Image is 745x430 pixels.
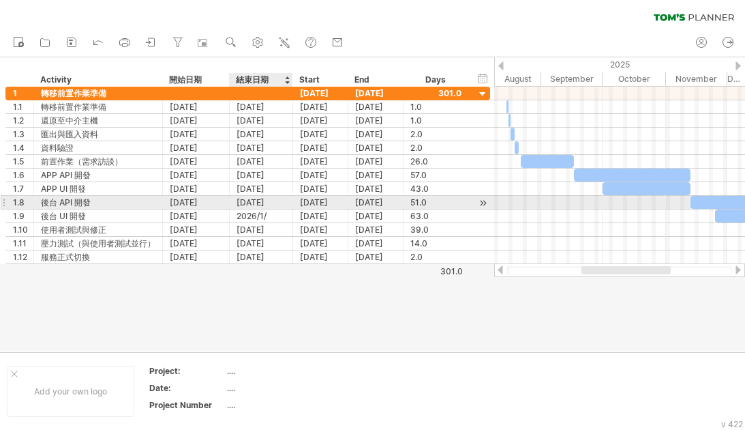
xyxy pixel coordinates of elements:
div: [DATE] [348,100,404,113]
div: .... [227,365,341,377]
div: November 2025 [666,72,727,86]
div: [DATE] [170,237,222,250]
div: 1.7 [13,182,33,195]
div: October 2025 [603,72,666,86]
div: [DATE] [293,169,348,182]
div: .... [227,382,341,394]
div: September 2025 [541,72,603,86]
div: 資料驗證 [41,141,155,154]
div: 1.9 [13,210,33,223]
div: scroll to activity [476,196,489,210]
div: 1.0 [410,114,461,127]
div: [DATE] [293,210,348,223]
div: Project: [149,365,224,377]
div: 轉移前置作業準備 [41,87,155,100]
div: Project Number [149,399,224,411]
div: [DATE] [293,128,348,141]
div: 前置作業（需求訪談） [41,155,155,168]
div: August 2025 [478,72,541,86]
div: [DATE] [348,141,404,154]
div: [DATE] [237,196,286,209]
div: APP API 開發 [41,169,155,182]
div: [DATE] [293,223,348,236]
div: 後台 API 開發 [41,196,155,209]
div: 服務正式切換 [41,250,155,263]
div: 1.2 [13,114,33,127]
div: APP UI 開發 [41,182,155,195]
div: 1.3 [13,128,33,141]
div: [DATE] [348,169,404,182]
div: [DATE] [348,223,404,236]
div: [DATE] [170,210,222,223]
div: 14.0 [410,237,461,250]
div: 2.0 [410,250,461,263]
div: [DATE] [348,128,404,141]
div: [DATE] [348,196,404,209]
div: [DATE] [348,155,404,168]
div: 轉移前置作業準備 [41,100,155,113]
div: 57.0 [410,169,461,182]
div: 1.12 [13,250,33,263]
div: 還原至中介主機 [41,114,155,127]
div: 匯出與匯入資料 [41,128,155,141]
div: [DATE] [348,250,404,263]
div: [DATE] [237,114,286,127]
div: 63.0 [410,210,461,223]
div: [DATE] [170,128,222,141]
div: 1.10 [13,223,33,236]
div: [DATE] [293,141,348,154]
div: Start [299,73,340,87]
div: [DATE] [293,100,348,113]
div: [DATE] [293,114,348,127]
div: [DATE] [293,196,348,209]
div: [DATE] [348,114,404,127]
div: [DATE] [237,128,286,141]
div: Days [403,73,468,87]
div: [DATE] [237,250,286,263]
div: 結束日期 [236,73,285,87]
div: [DATE] [170,196,222,209]
div: 1.5 [13,155,33,168]
div: [DATE] [348,210,404,223]
div: 2.0 [410,128,461,141]
div: [DATE] [170,155,222,168]
div: [DATE] [170,169,222,182]
div: [DATE] [237,100,286,113]
div: 1.8 [13,196,33,209]
div: 1.11 [13,237,33,250]
div: [DATE] [293,182,348,195]
div: 使用者測試與修正 [41,223,155,236]
div: 1 [13,87,33,100]
div: 301.0 [404,266,463,276]
div: [DATE] [237,237,286,250]
div: [DATE] [237,155,286,168]
div: [DATE] [293,237,348,250]
div: Add your own logo [7,366,134,417]
div: 39.0 [410,223,461,236]
div: [DATE] [170,250,222,263]
div: 1.1 [13,100,33,113]
div: 開始日期 [169,73,222,87]
div: [DATE] [237,141,286,154]
div: Date: [149,382,224,394]
div: [DATE] [348,87,404,100]
div: [DATE] [170,100,222,113]
div: 2.0 [410,141,461,154]
div: [DATE] [170,141,222,154]
div: [DATE] [237,182,286,195]
div: 26.0 [410,155,461,168]
div: End [354,73,395,87]
div: v 422 [721,419,743,429]
div: [DATE] [293,250,348,263]
div: [DATE] [348,237,404,250]
div: [DATE] [170,223,222,236]
div: 43.0 [410,182,461,195]
div: 1.6 [13,169,33,182]
div: [DATE] [293,155,348,168]
div: [DATE] [170,114,222,127]
div: 後台 UI 開發 [41,210,155,223]
div: .... [227,399,341,411]
div: [DATE] [170,182,222,195]
div: [DATE] [237,223,286,236]
div: [DATE] [348,182,404,195]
